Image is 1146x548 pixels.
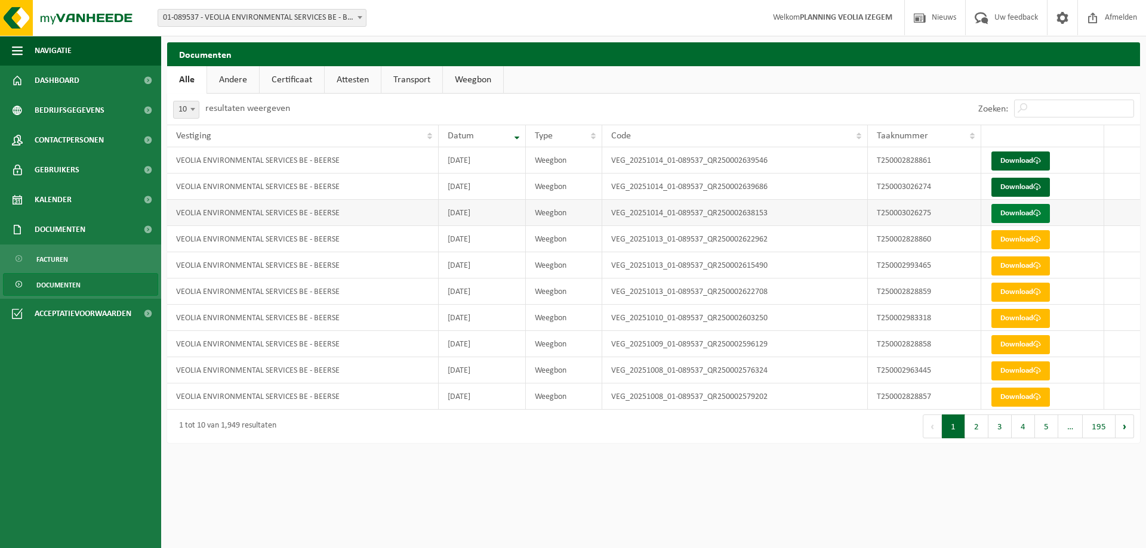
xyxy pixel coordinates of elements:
button: 5 [1035,414,1058,438]
span: 01-089537 - VEOLIA ENVIRONMENTAL SERVICES BE - BEERSE [158,10,366,26]
td: T250002828859 [868,278,981,305]
td: T250002828858 [868,331,981,357]
a: Download [991,361,1050,380]
a: Download [991,178,1050,197]
td: VEG_20251008_01-089537_QR250002579202 [602,383,868,410]
td: [DATE] [439,305,525,331]
h2: Documenten [167,42,1140,66]
td: Weegbon [526,147,603,174]
td: VEOLIA ENVIRONMENTAL SERVICES BE - BEERSE [167,305,439,331]
td: T250002963445 [868,357,981,383]
span: 10 [173,101,199,119]
a: Download [991,151,1050,171]
td: T250002828860 [868,226,981,252]
td: [DATE] [439,331,525,357]
td: VEG_20251013_01-089537_QR250002615490 [602,252,868,278]
td: VEG_20251014_01-089537_QR250002638153 [602,200,868,226]
button: 2 [965,414,988,438]
label: resultaten weergeven [205,104,290,113]
td: T250003026275 [868,200,981,226]
a: Download [991,256,1050,275]
td: VEG_20251010_01-089537_QR250002603250 [602,305,868,331]
td: Weegbon [526,174,603,200]
a: Certificaat [260,66,324,94]
td: Weegbon [526,383,603,410]
span: Code [611,131,631,141]
span: … [1058,414,1083,438]
span: Taaknummer [877,131,928,141]
a: Andere [207,66,259,94]
a: Download [991,309,1050,328]
td: Weegbon [526,226,603,252]
a: Attesten [325,66,381,94]
td: VEG_20251013_01-089537_QR250002622962 [602,226,868,252]
a: Documenten [3,273,158,296]
td: VEOLIA ENVIRONMENTAL SERVICES BE - BEERSE [167,174,439,200]
button: 195 [1083,414,1116,438]
td: Weegbon [526,252,603,278]
td: T250002993465 [868,252,981,278]
td: Weegbon [526,200,603,226]
span: Documenten [35,215,85,244]
span: Type [535,131,553,141]
span: Navigatie [35,36,72,66]
a: Download [991,230,1050,249]
td: VEG_20251014_01-089537_QR250002639546 [602,147,868,174]
td: T250003026274 [868,174,981,200]
td: VEOLIA ENVIRONMENTAL SERVICES BE - BEERSE [167,147,439,174]
a: Download [991,283,1050,302]
a: Alle [167,66,207,94]
span: Vestiging [176,131,211,141]
span: Bedrijfsgegevens [35,95,104,125]
a: Weegbon [443,66,503,94]
a: Facturen [3,247,158,270]
td: Weegbon [526,357,603,383]
span: 10 [174,101,199,118]
td: VEOLIA ENVIRONMENTAL SERVICES BE - BEERSE [167,226,439,252]
a: Download [991,388,1050,407]
a: Download [991,335,1050,354]
td: [DATE] [439,357,525,383]
button: 1 [942,414,965,438]
td: [DATE] [439,147,525,174]
td: T250002828857 [868,383,981,410]
span: 01-089537 - VEOLIA ENVIRONMENTAL SERVICES BE - BEERSE [158,9,366,27]
label: Zoeken: [978,104,1008,114]
td: VEOLIA ENVIRONMENTAL SERVICES BE - BEERSE [167,200,439,226]
td: VEOLIA ENVIRONMENTAL SERVICES BE - BEERSE [167,357,439,383]
td: [DATE] [439,174,525,200]
td: [DATE] [439,226,525,252]
td: [DATE] [439,252,525,278]
td: T250002983318 [868,305,981,331]
td: VEOLIA ENVIRONMENTAL SERVICES BE - BEERSE [167,331,439,357]
td: VEG_20251014_01-089537_QR250002639686 [602,174,868,200]
td: [DATE] [439,383,525,410]
td: VEOLIA ENVIRONMENTAL SERVICES BE - BEERSE [167,278,439,305]
span: Contactpersonen [35,125,104,155]
button: 3 [988,414,1012,438]
strong: PLANNING VEOLIA IZEGEM [800,13,892,22]
td: T250002828861 [868,147,981,174]
button: Next [1116,414,1134,438]
span: Kalender [35,185,72,215]
td: Weegbon [526,278,603,305]
a: Download [991,204,1050,223]
td: VEOLIA ENVIRONMENTAL SERVICES BE - BEERSE [167,383,439,410]
span: Dashboard [35,66,79,95]
a: Transport [381,66,442,94]
button: Previous [923,414,942,438]
span: Facturen [36,248,68,271]
span: Gebruikers [35,155,79,185]
td: [DATE] [439,278,525,305]
span: Datum [448,131,474,141]
span: Acceptatievoorwaarden [35,299,131,329]
td: VEG_20251008_01-089537_QR250002576324 [602,357,868,383]
span: Documenten [36,274,81,296]
td: Weegbon [526,331,603,357]
td: VEG_20251013_01-089537_QR250002622708 [602,278,868,305]
button: 4 [1012,414,1035,438]
td: VEOLIA ENVIRONMENTAL SERVICES BE - BEERSE [167,252,439,278]
div: 1 tot 10 van 1,949 resultaten [173,416,276,437]
td: VEG_20251009_01-089537_QR250002596129 [602,331,868,357]
td: [DATE] [439,200,525,226]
